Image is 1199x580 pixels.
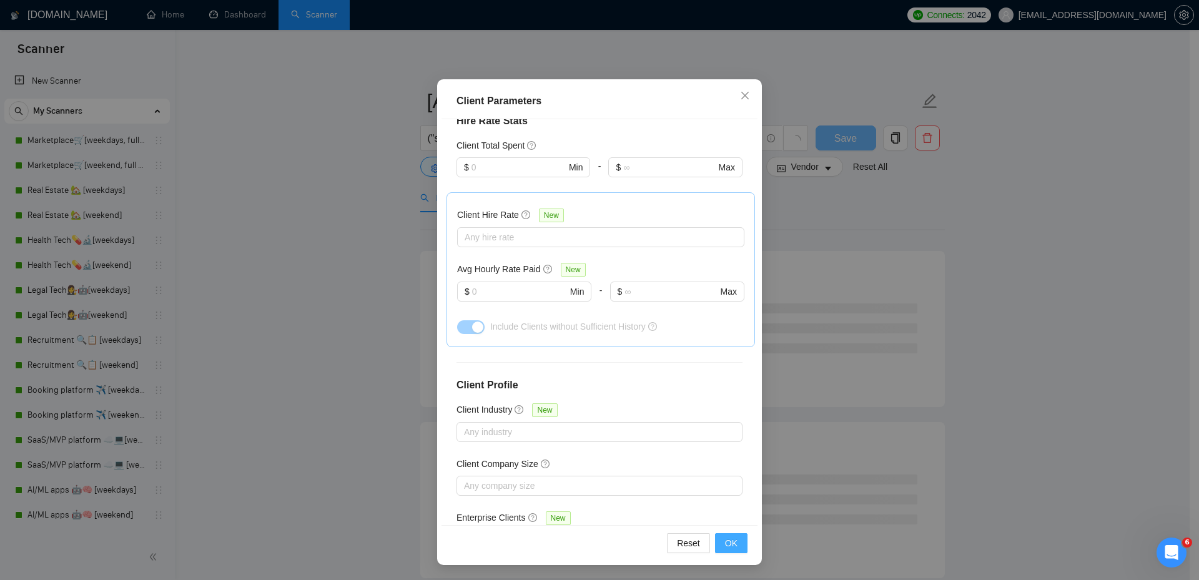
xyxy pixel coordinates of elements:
[618,285,623,298] span: $
[456,378,743,393] h4: Client Profile
[1182,538,1192,548] span: 6
[456,139,525,152] h5: Client Total Spent
[465,285,470,298] span: $
[539,209,564,222] span: New
[532,403,557,417] span: New
[456,511,526,524] h5: Enterprise Clients
[561,263,586,277] span: New
[515,405,525,415] span: question-circle
[740,91,750,101] span: close
[471,160,566,174] input: 0
[456,457,538,471] h5: Client Company Size
[721,285,737,298] span: Max
[569,160,583,174] span: Min
[456,114,743,129] h4: Hire Rate Stats
[528,513,538,523] span: question-circle
[667,533,710,553] button: Reset
[725,536,738,550] span: OK
[490,322,646,332] span: Include Clients without Sufficient History
[546,511,571,525] span: New
[541,459,551,469] span: question-circle
[728,79,762,113] button: Close
[623,160,716,174] input: ∞
[456,94,743,109] div: Client Parameters
[457,208,519,222] h5: Client Hire Rate
[677,536,700,550] span: Reset
[456,403,512,416] h5: Client Industry
[616,160,621,174] span: $
[715,533,748,553] button: OK
[543,264,553,274] span: question-circle
[457,262,541,276] h5: Avg Hourly Rate Paid
[570,285,585,298] span: Min
[590,157,608,192] div: -
[648,322,657,331] span: question-circle
[521,210,531,220] span: question-circle
[719,160,735,174] span: Max
[1157,538,1187,568] iframe: Intercom live chat
[527,140,537,150] span: question-circle
[624,285,718,298] input: ∞
[591,282,609,317] div: -
[464,160,469,174] span: $
[472,285,568,298] input: 0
